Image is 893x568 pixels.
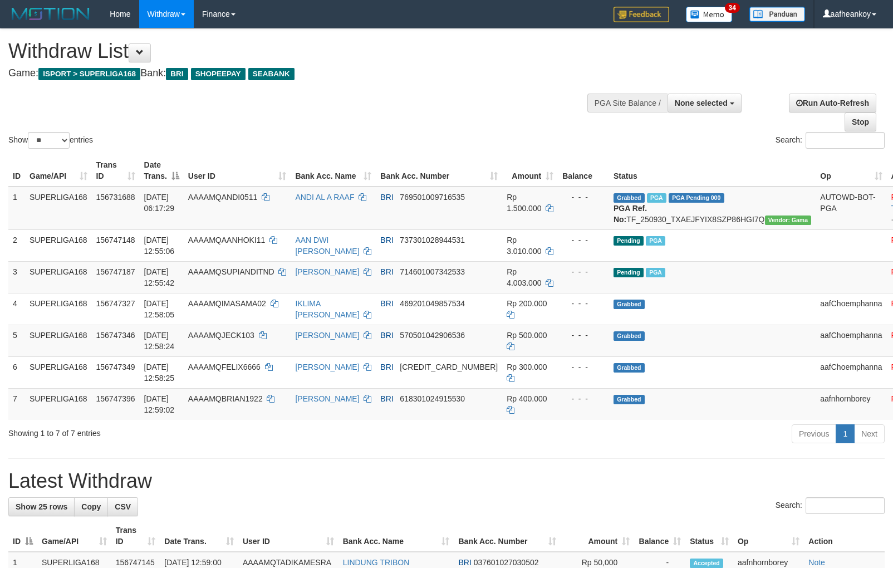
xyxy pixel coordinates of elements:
[562,266,605,277] div: - - -
[614,300,645,309] span: Grabbed
[690,559,723,568] span: Accepted
[507,299,547,308] span: Rp 200.000
[836,424,855,443] a: 1
[295,236,359,256] a: AAN DWI [PERSON_NAME]
[74,497,108,516] a: Copy
[37,520,111,552] th: Game/API: activate to sort column ascending
[8,520,37,552] th: ID: activate to sort column descending
[669,193,724,203] span: PGA Pending
[8,155,25,187] th: ID
[96,331,135,340] span: 156747346
[107,497,138,516] a: CSV
[562,298,605,309] div: - - -
[291,155,376,187] th: Bank Acc. Name: activate to sort column ascending
[816,388,886,420] td: aafnhornborey
[474,558,539,567] span: Copy 037601027030502 to clipboard
[144,394,175,414] span: [DATE] 12:59:02
[668,94,742,112] button: None selected
[96,236,135,244] span: 156747148
[562,361,605,373] div: - - -
[507,331,547,340] span: Rp 500.000
[25,155,92,187] th: Game/API: activate to sort column ascending
[96,363,135,371] span: 156747349
[295,363,359,371] a: [PERSON_NAME]
[343,558,410,567] a: LINDUNG TRIBON
[380,363,393,371] span: BRI
[25,388,92,420] td: SUPERLIGA168
[789,94,876,112] a: Run Auto-Refresh
[115,502,131,511] span: CSV
[808,558,825,567] a: Note
[749,7,805,22] img: panduan.png
[8,470,885,492] h1: Latest Withdraw
[806,132,885,149] input: Search:
[562,393,605,404] div: - - -
[111,520,160,552] th: Trans ID: activate to sort column ascending
[380,331,393,340] span: BRI
[400,394,465,403] span: Copy 618301024915530 to clipboard
[507,394,547,403] span: Rp 400.000
[38,68,140,80] span: ISPORT > SUPERLIGA168
[614,236,644,246] span: Pending
[614,204,647,224] b: PGA Ref. No:
[188,267,274,276] span: AAAAMQSUPIANDITND
[562,192,605,203] div: - - -
[144,267,175,287] span: [DATE] 12:55:42
[380,236,393,244] span: BRI
[96,267,135,276] span: 156747187
[733,520,804,552] th: Op: activate to sort column ascending
[816,356,886,388] td: aafChoemphanna
[507,267,541,287] span: Rp 4.003.000
[816,325,886,356] td: aafChoemphanna
[400,299,465,308] span: Copy 469201049857534 to clipboard
[400,193,465,202] span: Copy 769501009716535 to clipboard
[144,236,175,256] span: [DATE] 12:55:06
[144,193,175,213] span: [DATE] 06:17:29
[765,216,812,225] span: Vendor URL: https://trx31.1velocity.biz
[295,331,359,340] a: [PERSON_NAME]
[614,331,645,341] span: Grabbed
[792,424,836,443] a: Previous
[725,3,740,13] span: 34
[587,94,668,112] div: PGA Site Balance /
[558,155,609,187] th: Balance
[184,155,291,187] th: User ID: activate to sort column ascending
[338,520,454,552] th: Bank Acc. Name: activate to sort column ascending
[295,193,354,202] a: ANDI AL A RAAF
[634,520,685,552] th: Balance: activate to sort column ascending
[188,193,258,202] span: AAAAMQANDI0511
[854,424,885,443] a: Next
[25,325,92,356] td: SUPERLIGA168
[562,330,605,341] div: - - -
[400,363,498,371] span: Copy 616301004351506 to clipboard
[776,132,885,149] label: Search:
[8,187,25,230] td: 1
[25,229,92,261] td: SUPERLIGA168
[295,394,359,403] a: [PERSON_NAME]
[140,155,184,187] th: Date Trans.: activate to sort column descending
[380,394,393,403] span: BRI
[502,155,558,187] th: Amount: activate to sort column ascending
[380,299,393,308] span: BRI
[646,236,665,246] span: Marked by aafheankoy
[685,520,733,552] th: Status: activate to sort column ascending
[295,267,359,276] a: [PERSON_NAME]
[380,267,393,276] span: BRI
[8,68,584,79] h4: Game: Bank:
[188,331,254,340] span: AAAAMQJECK103
[160,520,238,552] th: Date Trans.: activate to sort column ascending
[614,363,645,373] span: Grabbed
[614,268,644,277] span: Pending
[188,299,266,308] span: AAAAMQIMASAMA02
[376,155,502,187] th: Bank Acc. Number: activate to sort column ascending
[8,497,75,516] a: Show 25 rows
[816,155,886,187] th: Op: activate to sort column ascending
[8,229,25,261] td: 2
[776,497,885,514] label: Search:
[16,502,67,511] span: Show 25 rows
[8,132,93,149] label: Show entries
[614,193,645,203] span: Grabbed
[188,394,263,403] span: AAAAMQBRIAN1922
[804,520,885,552] th: Action
[8,261,25,293] td: 3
